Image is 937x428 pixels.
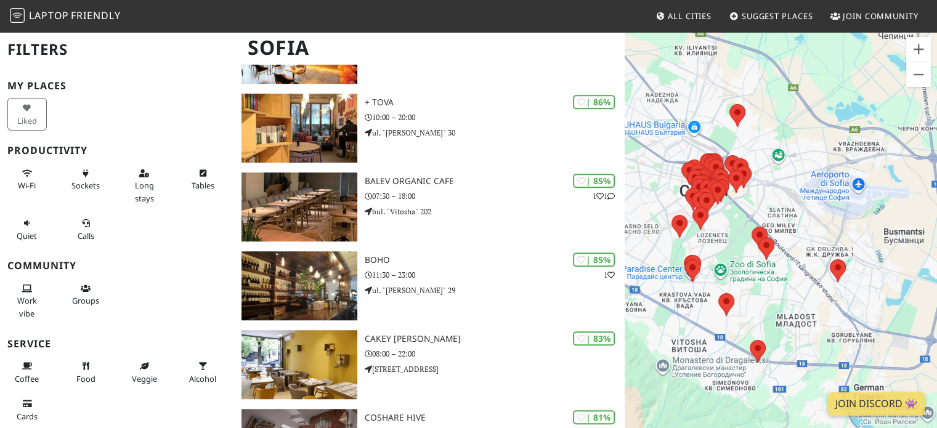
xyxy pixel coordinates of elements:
button: Cards [7,394,47,426]
button: Food [66,356,105,389]
p: 1 1 [593,190,615,202]
button: Long stays [124,163,164,208]
a: Balev Organic Cafe | 85% 11 Balev Organic Cafe 07:30 – 18:00 bul. "Vitosha" 202 [234,172,625,241]
span: All Cities [668,10,712,22]
div: | 83% [573,331,615,345]
div: | 81% [573,410,615,424]
h3: CoShare HIVE [365,413,625,423]
span: Join Community [843,10,919,22]
img: LaptopFriendly [10,8,25,23]
button: Groups [66,278,105,311]
span: Group tables [72,295,99,306]
button: Veggie [124,356,164,389]
p: 11:30 – 23:00 [365,269,625,281]
button: Calls [66,213,105,246]
a: All Cities [651,5,716,27]
img: Boho [241,251,357,320]
a: Boho | 85% 1 Boho 11:30 – 23:00 ul. "[PERSON_NAME]" 29 [234,251,625,320]
p: ul. "[PERSON_NAME]" 29 [365,285,625,296]
span: Suggest Places [742,10,813,22]
span: Alcohol [189,373,216,384]
span: Food [76,373,95,384]
button: Coffee [7,356,47,389]
a: + Tova | 86% + Tova 10:00 – 20:00 ul. "[PERSON_NAME]" 30 [234,94,625,163]
div: | 85% [573,252,615,267]
span: Friendly [71,9,120,22]
img: Cakey Bakey [241,330,357,399]
button: Tables [183,163,222,196]
img: Balev Organic Cafe [241,172,357,241]
p: 08:00 – 22:00 [365,348,625,360]
h1: Sofia [238,31,622,65]
h3: Community [7,260,227,272]
button: Sockets [66,163,105,196]
div: | 86% [573,95,615,109]
img: + Tova [241,94,357,163]
h3: + Tova [365,97,625,108]
a: LaptopFriendly LaptopFriendly [10,6,121,27]
h2: Filters [7,31,227,68]
h3: Cakey [PERSON_NAME] [365,334,625,344]
button: Alcohol [183,356,222,389]
h3: My Places [7,80,227,92]
h3: Productivity [7,145,227,156]
p: [STREET_ADDRESS] [365,363,625,375]
a: Suggest Places [724,5,818,27]
a: Cakey Bakey | 83% Cakey [PERSON_NAME] 08:00 – 22:00 [STREET_ADDRESS] [234,330,625,399]
div: | 85% [573,174,615,188]
button: Zoom indietro [906,62,931,87]
h3: Balev Organic Cafe [365,176,625,187]
p: ul. "[PERSON_NAME]" 30 [365,127,625,139]
button: Zoom avanti [906,37,931,62]
button: Work vibe [7,278,47,323]
span: Video/audio calls [78,230,94,241]
p: 1 [604,269,615,281]
span: People working [17,295,37,318]
a: Join Community [825,5,923,27]
span: Quiet [17,230,37,241]
p: 07:30 – 18:00 [365,190,625,202]
span: Long stays [135,180,154,203]
span: Laptop [29,9,69,22]
h3: Service [7,338,227,350]
h3: Boho [365,255,625,265]
p: 10:00 – 20:00 [365,111,625,123]
span: Coffee [15,373,39,384]
button: Quiet [7,213,47,246]
p: bul. "Vitosha" 202 [365,206,625,217]
span: Stable Wi-Fi [18,180,36,191]
span: Power sockets [71,180,100,191]
button: Wi-Fi [7,163,47,196]
span: Credit cards [17,411,38,422]
span: Veggie [132,373,157,384]
span: Work-friendly tables [192,180,214,191]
